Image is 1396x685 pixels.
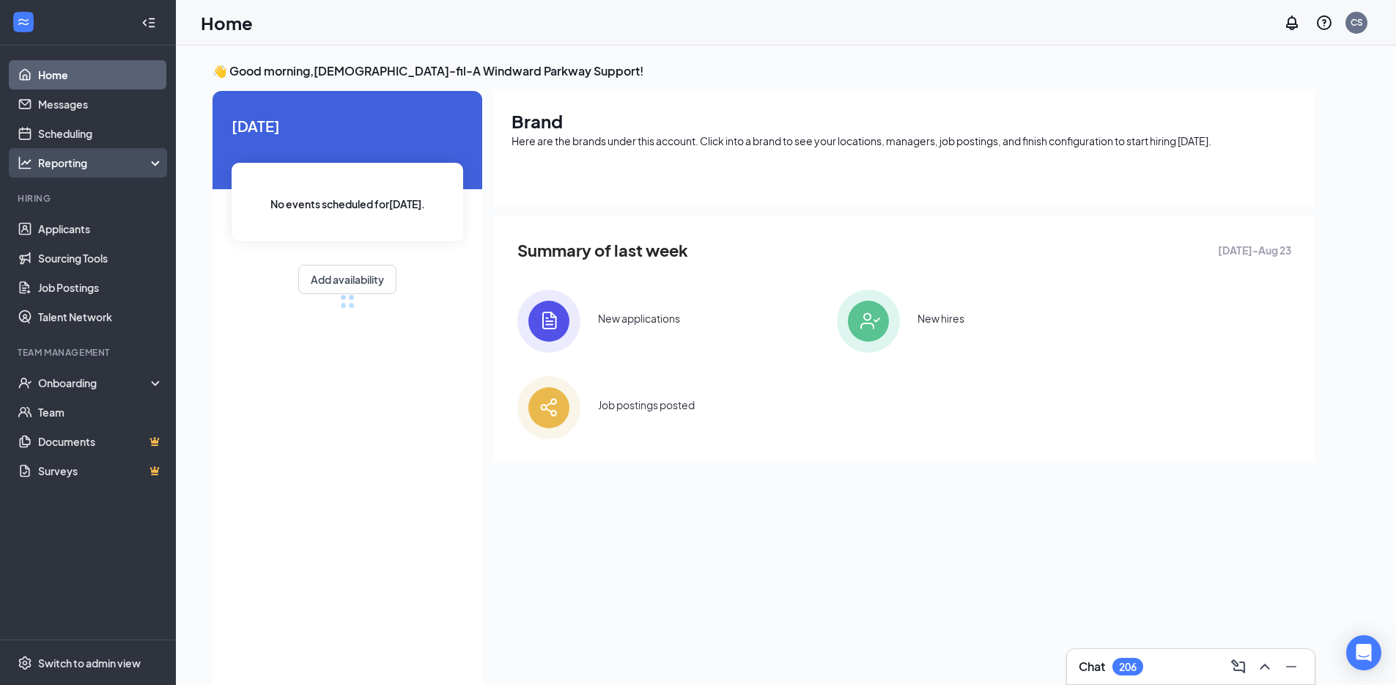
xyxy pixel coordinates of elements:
[201,10,253,35] h1: Home
[1230,658,1247,675] svg: ComposeMessage
[232,114,463,137] span: [DATE]
[517,290,580,353] img: icon
[298,265,396,294] button: Add availability
[1351,16,1363,29] div: CS
[18,656,32,670] svg: Settings
[1253,655,1277,678] button: ChevronUp
[18,346,160,359] div: Team Management
[38,89,163,119] a: Messages
[1218,242,1291,258] span: [DATE] - Aug 23
[38,376,151,390] div: Onboarding
[1315,14,1333,32] svg: QuestionInfo
[1283,14,1301,32] svg: Notifications
[1346,635,1381,670] div: Open Intercom Messenger
[18,192,160,205] div: Hiring
[38,456,163,486] a: SurveysCrown
[517,376,580,439] img: icon
[1256,658,1274,675] svg: ChevronUp
[38,243,163,273] a: Sourcing Tools
[38,119,163,148] a: Scheduling
[16,15,31,29] svg: WorkstreamLogo
[1227,655,1250,678] button: ComposeMessage
[517,238,688,263] span: Summary of last week
[38,273,163,302] a: Job Postings
[38,427,163,456] a: DocumentsCrown
[38,302,163,331] a: Talent Network
[598,398,695,412] div: Job postings posted
[917,311,964,326] div: New hires
[38,60,163,89] a: Home
[837,290,900,353] img: icon
[38,155,164,170] div: Reporting
[1282,658,1300,675] svg: Minimize
[141,15,156,30] svg: Collapse
[512,133,1297,148] div: Here are the brands under this account. Click into a brand to see your locations, managers, job p...
[18,376,32,390] svg: UserCheck
[38,656,141,670] div: Switch to admin view
[512,109,1297,133] h1: Brand
[18,155,32,170] svg: Analysis
[1279,655,1303,678] button: Minimize
[213,63,1315,79] h3: 👋 Good morning, [DEMOGRAPHIC_DATA]-fil-A Windward Parkway Support !
[1119,661,1137,673] div: 206
[598,311,680,326] div: New applications
[270,196,425,212] span: No events scheduled for [DATE] .
[1079,659,1105,675] h3: Chat
[38,398,163,427] a: Team
[38,214,163,243] a: Applicants
[340,294,355,309] div: loading meetings...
